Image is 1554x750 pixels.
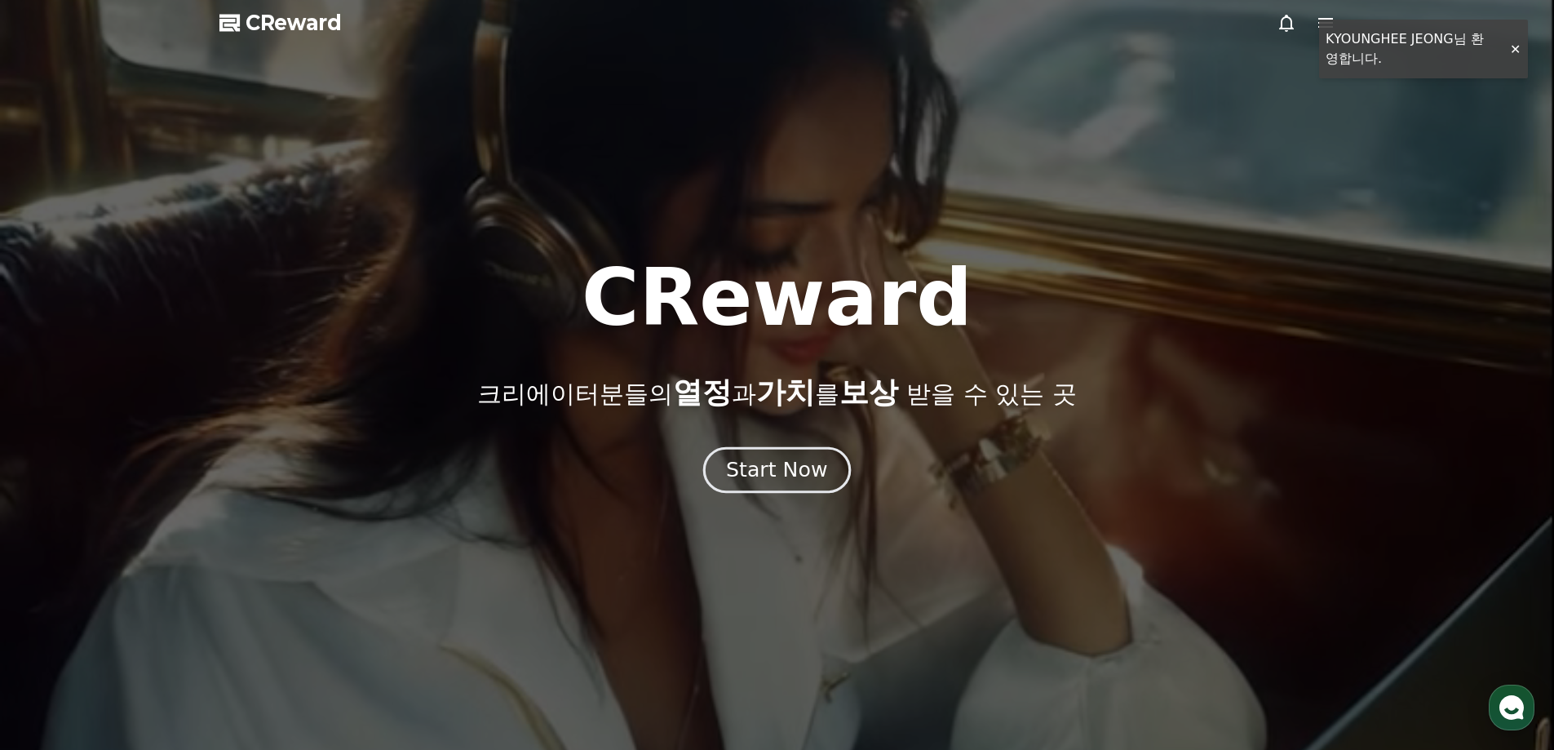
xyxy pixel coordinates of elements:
span: 보상 [839,375,898,409]
span: 대화 [149,543,169,556]
a: 대화 [108,517,210,558]
span: 열정 [673,375,732,409]
button: Start Now [703,446,851,493]
span: CReward [246,10,342,36]
p: 크리에이터분들의 과 를 받을 수 있는 곳 [477,376,1076,409]
span: 가치 [756,375,815,409]
span: 설정 [252,542,272,555]
a: Start Now [706,464,848,480]
a: 설정 [210,517,313,558]
a: CReward [219,10,342,36]
div: Start Now [726,456,827,484]
h1: CReward [582,259,972,337]
a: 홈 [5,517,108,558]
span: 홈 [51,542,61,555]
